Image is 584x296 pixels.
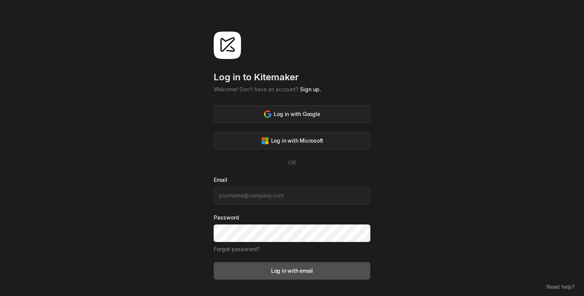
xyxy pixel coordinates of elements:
[264,110,271,118] img: svg%3e
[300,86,321,92] a: Sign up.
[543,282,578,292] button: Need help?
[214,32,241,59] img: svg%3e
[214,176,370,184] label: Email
[271,267,313,275] div: Log in with email
[214,71,370,84] div: Log in to Kitemaker
[214,262,370,280] button: Log in with email
[214,246,260,252] a: Forgot password?
[214,105,370,123] button: Log in with Google
[214,187,370,204] input: yourname@company.com
[264,110,320,118] div: Log in with Google
[214,159,370,167] div: OR
[214,132,370,150] button: Log in with Microsoft
[214,213,370,221] label: Password
[214,85,370,93] div: Welcome! Don't have an account?
[261,137,323,145] div: Log in with Microsoft
[261,137,269,145] img: svg%3e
